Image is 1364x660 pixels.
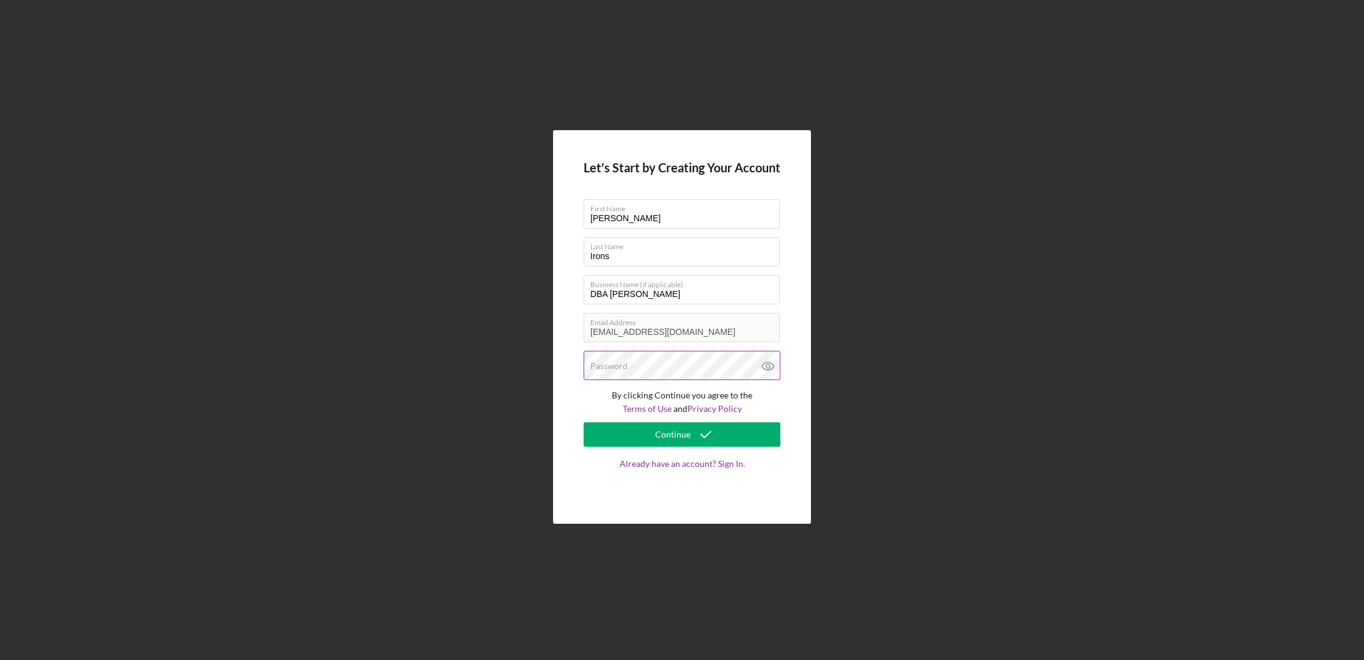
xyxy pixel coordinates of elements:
[590,276,780,289] label: Business Name (if applicable)
[590,313,780,327] label: Email Address
[584,389,780,416] p: By clicking Continue you agree to the and
[687,403,742,414] a: Privacy Policy
[623,403,672,414] a: Terms of Use
[590,361,628,371] label: Password
[584,161,780,175] h4: Let's Start by Creating Your Account
[590,238,780,251] label: Last Name
[655,422,691,447] div: Continue
[584,422,780,447] button: Continue
[590,200,780,213] label: First Name
[584,459,780,493] a: Already have an account? Sign In.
